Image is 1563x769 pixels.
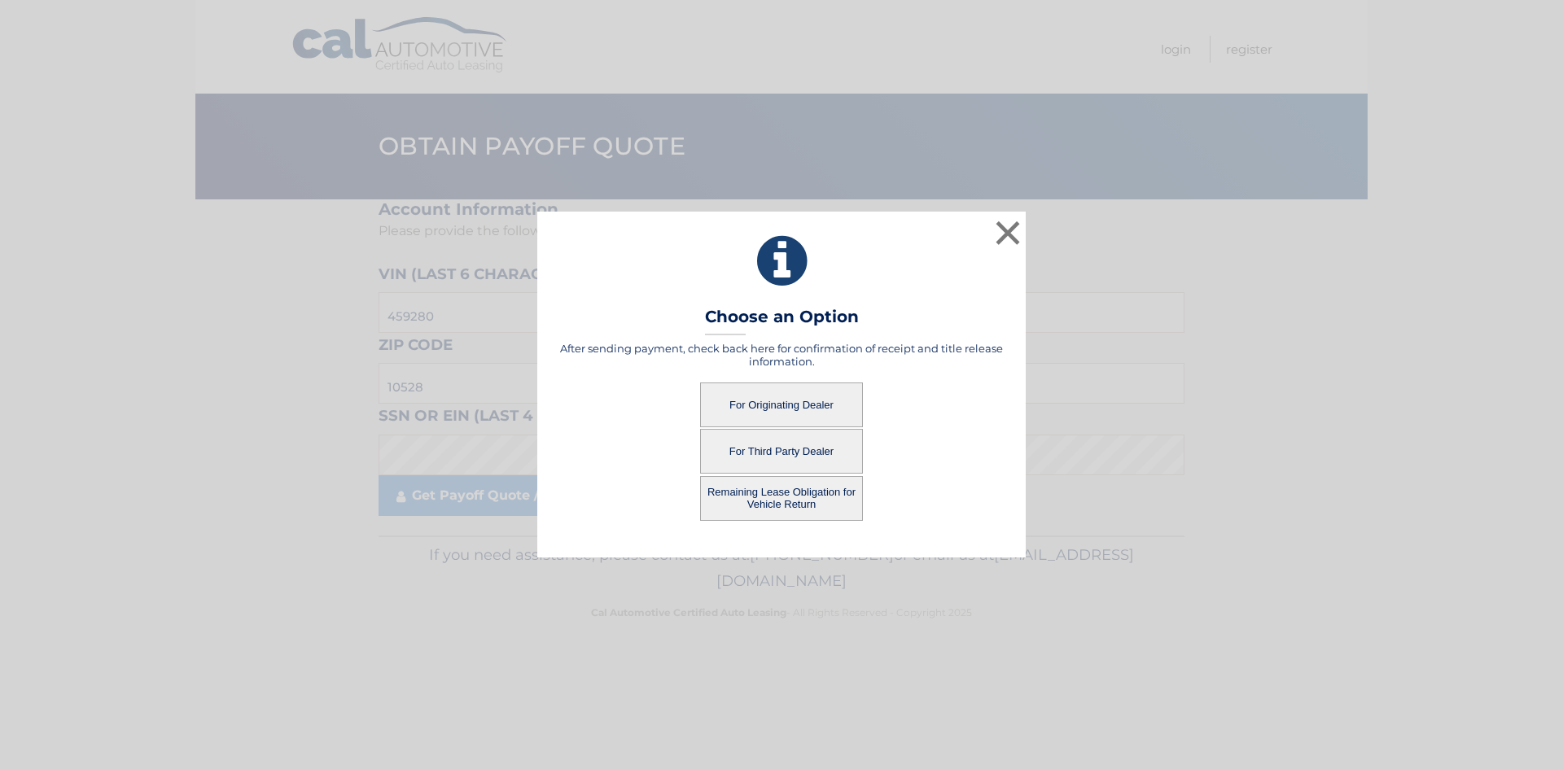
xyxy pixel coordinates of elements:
[558,342,1005,368] h5: After sending payment, check back here for confirmation of receipt and title release information.
[705,307,859,335] h3: Choose an Option
[700,382,863,427] button: For Originating Dealer
[700,476,863,521] button: Remaining Lease Obligation for Vehicle Return
[992,216,1024,249] button: ×
[700,429,863,474] button: For Third Party Dealer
